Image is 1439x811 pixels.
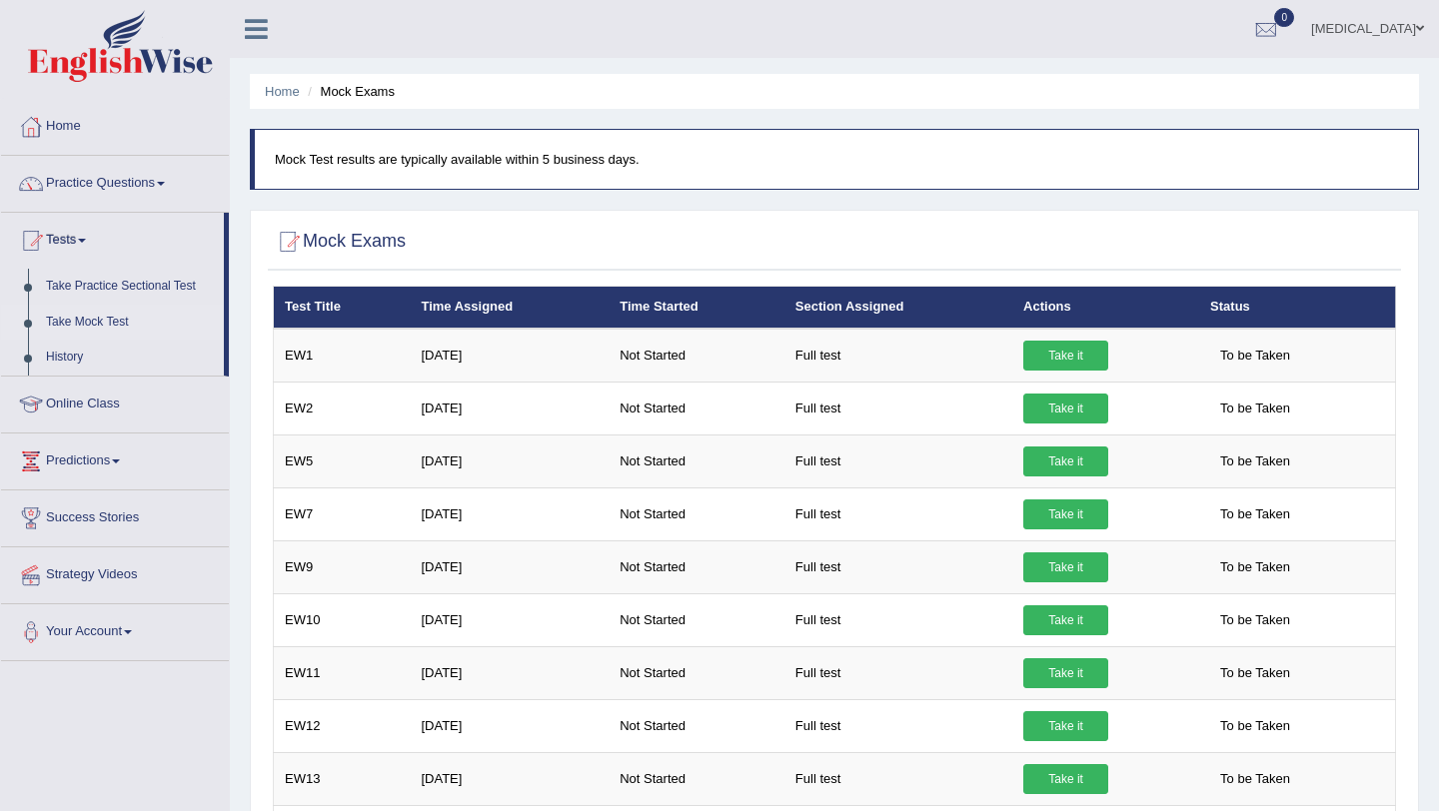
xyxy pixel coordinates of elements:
[410,646,609,699] td: [DATE]
[410,287,609,329] th: Time Assigned
[784,752,1012,805] td: Full test
[1,377,229,426] a: Online Class
[275,150,1398,169] p: Mock Test results are typically available within 5 business days.
[410,540,609,593] td: [DATE]
[274,752,411,805] td: EW13
[274,646,411,699] td: EW11
[1210,552,1300,582] span: To be Taken
[784,540,1012,593] td: Full test
[410,329,609,383] td: [DATE]
[273,227,406,257] h2: Mock Exams
[1210,499,1300,529] span: To be Taken
[410,382,609,434] td: [DATE]
[1023,499,1108,529] a: Take it
[1274,8,1294,27] span: 0
[1,433,229,483] a: Predictions
[1,99,229,149] a: Home
[265,84,300,99] a: Home
[1,490,229,540] a: Success Stories
[274,434,411,487] td: EW5
[274,382,411,434] td: EW2
[1210,446,1300,476] span: To be Taken
[784,646,1012,699] td: Full test
[609,287,784,329] th: Time Started
[1210,605,1300,635] span: To be Taken
[609,699,784,752] td: Not Started
[1,213,224,263] a: Tests
[274,329,411,383] td: EW1
[274,487,411,540] td: EW7
[1210,764,1300,794] span: To be Taken
[1,156,229,206] a: Practice Questions
[609,434,784,487] td: Not Started
[410,752,609,805] td: [DATE]
[784,593,1012,646] td: Full test
[37,305,224,341] a: Take Mock Test
[1023,605,1108,635] a: Take it
[410,699,609,752] td: [DATE]
[1012,287,1199,329] th: Actions
[303,82,395,101] li: Mock Exams
[1023,658,1108,688] a: Take it
[784,434,1012,487] td: Full test
[1023,764,1108,794] a: Take it
[609,646,784,699] td: Not Started
[609,487,784,540] td: Not Started
[609,540,784,593] td: Not Started
[1210,711,1300,741] span: To be Taken
[609,752,784,805] td: Not Started
[784,287,1012,329] th: Section Assigned
[274,287,411,329] th: Test Title
[274,540,411,593] td: EW9
[784,699,1012,752] td: Full test
[410,434,609,487] td: [DATE]
[784,487,1012,540] td: Full test
[1210,658,1300,688] span: To be Taken
[1023,394,1108,423] a: Take it
[609,382,784,434] td: Not Started
[1,547,229,597] a: Strategy Videos
[37,269,224,305] a: Take Practice Sectional Test
[1023,711,1108,741] a: Take it
[274,699,411,752] td: EW12
[609,593,784,646] td: Not Started
[1,604,229,654] a: Your Account
[1210,341,1300,371] span: To be Taken
[1023,341,1108,371] a: Take it
[1199,287,1395,329] th: Status
[1023,552,1108,582] a: Take it
[784,329,1012,383] td: Full test
[274,593,411,646] td: EW10
[609,329,784,383] td: Not Started
[1023,446,1108,476] a: Take it
[1210,394,1300,423] span: To be Taken
[410,593,609,646] td: [DATE]
[410,487,609,540] td: [DATE]
[37,340,224,376] a: History
[784,382,1012,434] td: Full test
